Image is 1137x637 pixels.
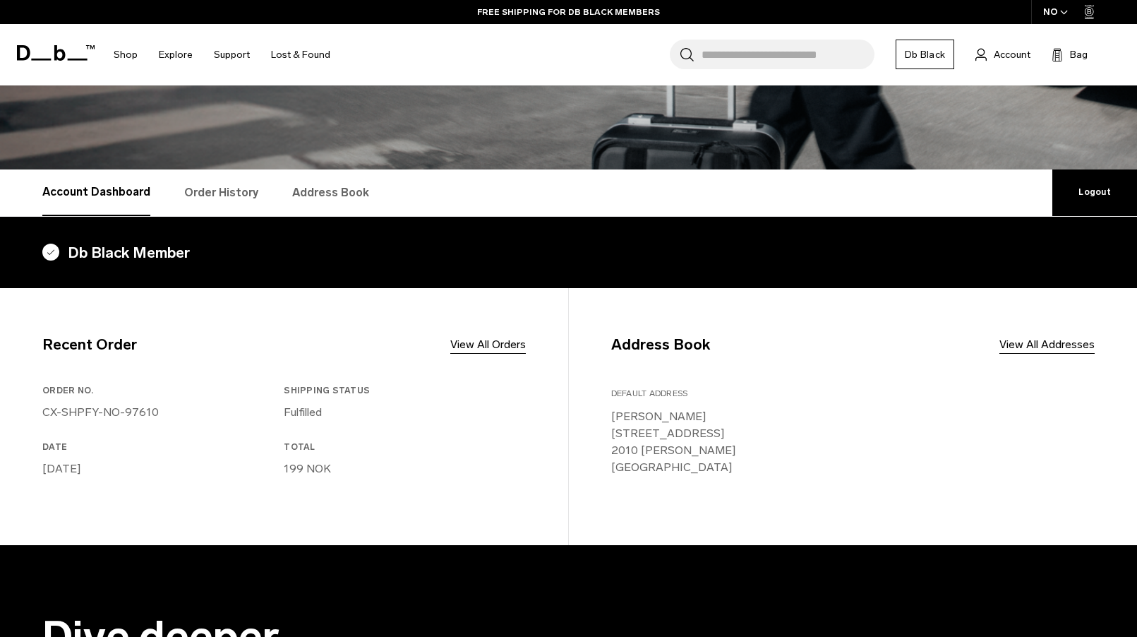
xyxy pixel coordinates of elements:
[450,336,526,353] a: View All Orders
[999,336,1095,353] a: View All Addresses
[42,333,137,356] h4: Recent Order
[477,6,660,18] a: FREE SHIPPING FOR DB BLACK MEMBERS
[284,441,519,453] h3: Total
[42,441,278,453] h3: Date
[611,333,710,356] h4: Address Book
[975,46,1030,63] a: Account
[896,40,954,69] a: Db Black
[42,242,1095,264] h4: Db Black Member
[103,24,341,85] nav: Main Navigation
[114,30,138,80] a: Shop
[184,169,258,216] a: Order History
[284,404,519,421] p: Fulfilled
[214,30,250,80] a: Support
[1070,47,1088,62] span: Bag
[611,388,688,398] span: Default Address
[42,460,278,477] p: [DATE]
[42,169,150,216] a: Account Dashboard
[1052,46,1088,63] button: Bag
[42,384,278,397] h3: Order No.
[271,30,330,80] a: Lost & Found
[994,47,1030,62] span: Account
[611,408,1095,476] p: [PERSON_NAME] [STREET_ADDRESS] 2010 [PERSON_NAME] [GEOGRAPHIC_DATA]
[284,460,519,477] p: 199 NOK
[1052,169,1137,216] a: Logout
[42,405,159,419] a: CX-SHPFY-NO-97610
[159,30,193,80] a: Explore
[284,384,519,397] h3: Shipping Status
[292,169,369,216] a: Address Book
